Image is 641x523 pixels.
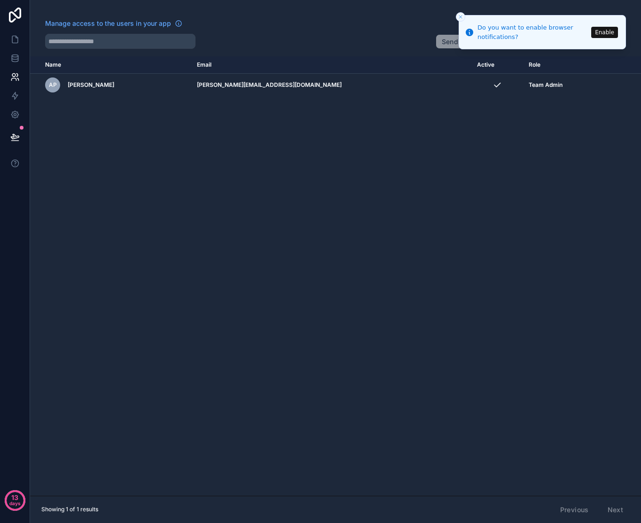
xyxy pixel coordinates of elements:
[591,27,618,38] button: Enable
[45,19,171,28] span: Manage access to the users in your app
[191,74,471,97] td: [PERSON_NAME][EMAIL_ADDRESS][DOMAIN_NAME]
[477,23,588,41] div: Do you want to enable browser notifications?
[30,56,641,496] div: scrollable content
[456,12,465,22] button: Close toast
[30,56,191,74] th: Name
[529,81,563,89] span: Team Admin
[9,497,21,510] p: days
[45,19,182,28] a: Manage access to the users in your app
[523,56,604,74] th: Role
[41,506,98,513] span: Showing 1 of 1 results
[11,493,18,502] p: 13
[68,81,114,89] span: [PERSON_NAME]
[49,81,57,89] span: AP
[191,56,471,74] th: Email
[471,56,523,74] th: Active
